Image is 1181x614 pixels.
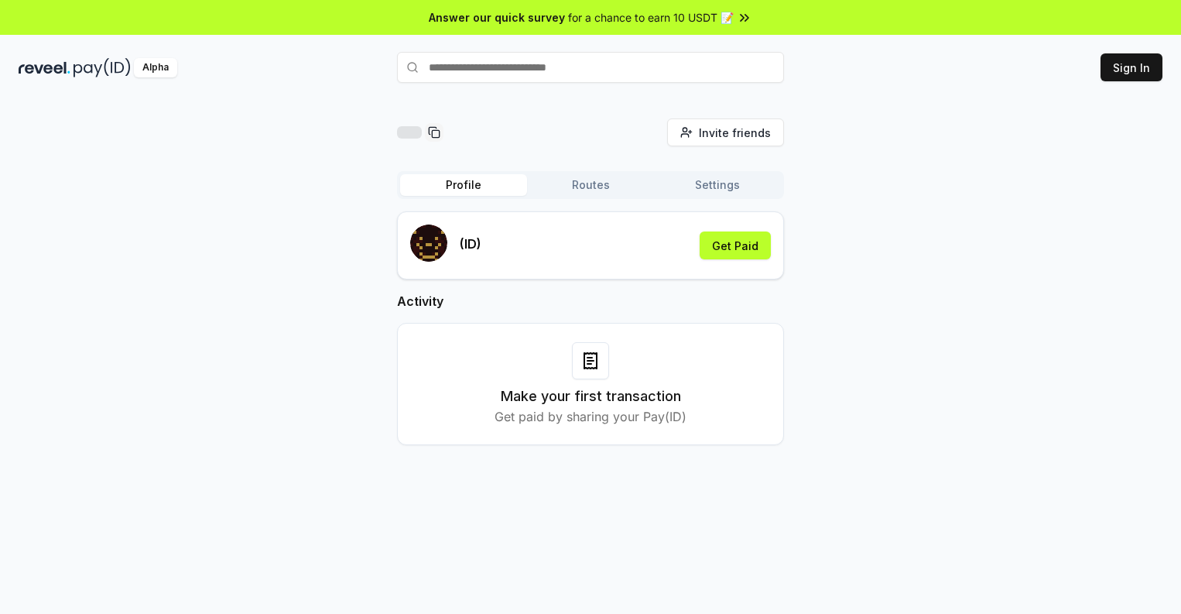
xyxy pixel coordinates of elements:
button: Get Paid [700,232,771,259]
span: Answer our quick survey [429,9,565,26]
span: for a chance to earn 10 USDT 📝 [568,9,734,26]
img: pay_id [74,58,131,77]
p: (ID) [460,235,481,253]
h2: Activity [397,292,784,310]
div: Alpha [134,58,177,77]
button: Invite friends [667,118,784,146]
h3: Make your first transaction [501,386,681,407]
span: Invite friends [699,125,771,141]
button: Profile [400,174,527,196]
button: Sign In [1101,53,1162,81]
p: Get paid by sharing your Pay(ID) [495,407,686,426]
img: reveel_dark [19,58,70,77]
button: Routes [527,174,654,196]
button: Settings [654,174,781,196]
